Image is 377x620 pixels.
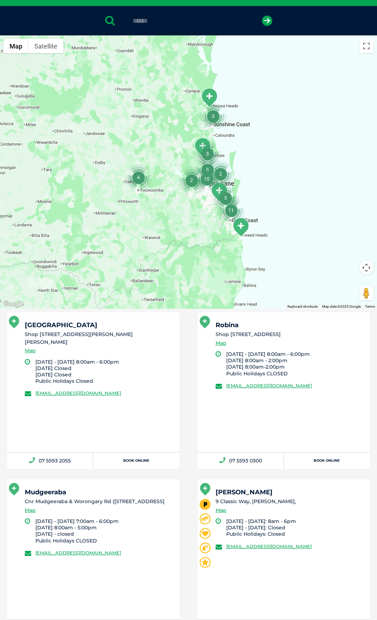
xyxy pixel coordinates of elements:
[194,156,221,183] div: 8
[363,32,370,39] button: Search
[216,489,364,495] h5: [PERSON_NAME]
[200,88,218,107] div: Noosa Civic
[93,453,179,469] a: Book Online
[7,453,93,469] a: 07 5593 2055
[216,331,364,338] li: Shop [STREET_ADDRESS]
[359,261,373,275] button: Map camera controls
[232,217,250,237] div: Tweed Heads
[226,518,364,537] li: [DATE] - [DATE]: 8am - 6pm [DATE] - [DATE]: Closed ﻿Public Holidays: ﻿Closed
[216,506,227,514] a: Map
[25,498,173,505] li: Cnr Mudgeeraba & Worongary Rd ([STREET_ADDRESS]
[25,506,36,514] a: Map
[359,286,373,300] button: Drag Pegman onto the map to open Street View
[28,39,63,53] button: Show satellite imagery
[322,305,361,308] span: Map data ©2025 Google
[2,300,25,309] img: Google
[359,39,373,53] button: Toggle fullscreen view
[226,544,312,549] a: [EMAIL_ADDRESS][DOMAIN_NAME]
[212,184,239,211] div: 3
[216,322,364,328] h5: Robina
[2,300,25,309] a: Open this area in Google Maps (opens a new window)
[35,359,173,385] li: [DATE] - [DATE] 8:00am - 6:00pm [DATE] Closed [DATE] Closed Public Holidays Closed
[194,137,211,157] div: Morayfield
[216,339,227,347] a: Map
[25,322,173,328] h5: [GEOGRAPHIC_DATA]
[35,390,121,396] a: [EMAIL_ADDRESS][DOMAIN_NAME]
[218,197,245,224] div: 11
[287,304,318,309] button: Keyboard shortcuts
[200,103,227,130] div: 3
[25,331,173,346] li: Shop [STREET_ADDRESS][PERSON_NAME][PERSON_NAME]
[284,453,370,469] a: Book Online
[365,305,375,308] a: Terms
[194,140,221,167] div: 3
[125,164,152,191] div: 4
[198,453,284,469] a: 07 5593 0300
[226,383,312,388] a: [EMAIL_ADDRESS][DOMAIN_NAME]
[226,351,364,377] li: [DATE] - [DATE] 8:00am - 6:00pm [DATE] 8:00am - 2:00pm [DATE] 8:00am-2:00pm Public Holidays CLOSED
[35,518,173,544] li: [DATE] - [DATE] 7:00am - 6:00pm [DATE] 8:00am - 5:00pm [DATE] - closed Public Holidays CLOSED
[25,347,36,355] a: Map
[178,167,205,194] div: 2
[25,489,173,495] h5: Mudgeeraba
[207,160,234,187] div: 2
[35,550,121,556] a: [EMAIL_ADDRESS][DOMAIN_NAME]
[4,39,28,53] button: Show street map
[193,165,220,192] div: 10
[216,498,364,505] li: 9 Classic Way, [PERSON_NAME],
